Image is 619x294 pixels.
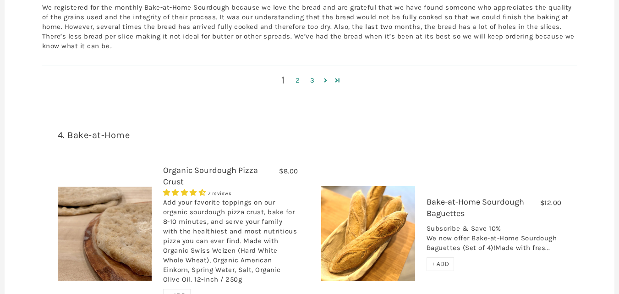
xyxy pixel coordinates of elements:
img: Bake-at-Home Sourdough Baguettes [321,186,415,281]
span: + ADD [432,260,449,268]
a: Page 2 [290,75,305,86]
div: Add your favorite toppings on our organic sourdough pizza crust, bake for 8-10 minutes, and serve... [163,198,298,289]
span: 7 reviews [208,190,232,196]
img: Organic Sourdough Pizza Crust [58,187,152,281]
p: We registered for the monthly Bake-at-Home Sourdough because we love the bread and are grateful t... [42,3,577,51]
span: 4.29 stars [163,189,208,197]
div: Subscribe & Save 10% We now offer Bake-at-Home Sourdough Baguettes (Set of 4)!Made with fres... [427,224,562,257]
a: Page 3 [305,75,320,86]
a: Organic Sourdough Pizza Crust [163,165,258,187]
a: 4. Bake-at-Home [58,130,130,140]
span: $8.00 [279,167,298,175]
a: Page 4 [332,75,344,86]
span: $12.00 [540,199,562,207]
div: + ADD [427,257,455,271]
a: Bake-at-Home Sourdough Baguettes [427,197,524,218]
a: Page 2 [320,75,332,86]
